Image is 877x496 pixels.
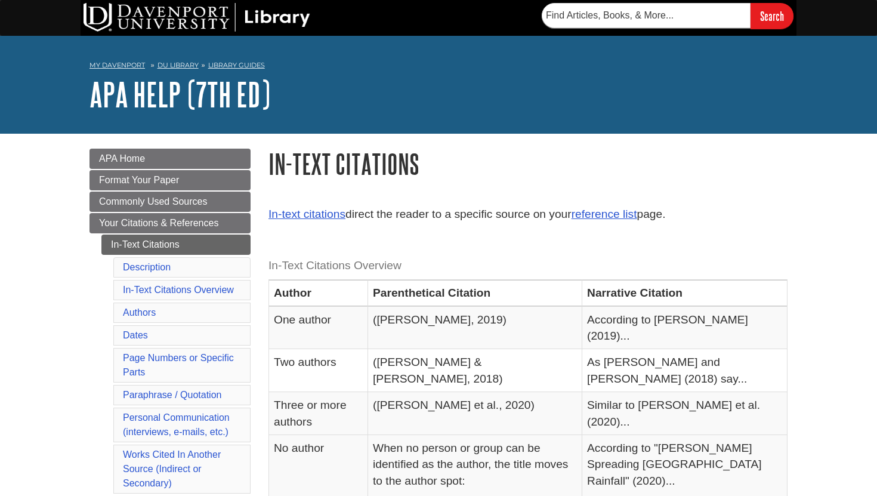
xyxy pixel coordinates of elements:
td: ([PERSON_NAME], 2019) [368,306,582,349]
span: Commonly Used Sources [99,196,207,207]
td: ([PERSON_NAME] & [PERSON_NAME], 2018) [368,349,582,392]
a: Works Cited In Another Source (Indirect or Secondary) [123,449,221,488]
a: My Davenport [89,60,145,70]
a: DU Library [158,61,199,69]
a: Library Guides [208,61,265,69]
span: Format Your Paper [99,175,179,185]
td: ([PERSON_NAME] et al., 2020) [368,392,582,435]
td: Three or more authors [269,392,368,435]
td: Two authors [269,349,368,392]
a: Personal Communication(interviews, e-mails, etc.) [123,412,230,437]
p: direct the reader to a specific source on your page. [268,206,788,223]
span: Your Citations & References [99,218,218,228]
form: Searches DU Library's articles, books, and more [542,3,793,29]
a: Authors [123,307,156,318]
a: APA Home [89,149,251,169]
td: According to [PERSON_NAME] (2019)... [582,306,788,349]
a: Format Your Paper [89,170,251,190]
caption: In-Text Citations Overview [268,252,788,279]
a: reference list [572,208,637,220]
a: In-text citations [268,208,345,220]
a: Page Numbers or Specific Parts [123,353,234,377]
a: Your Citations & References [89,213,251,233]
input: Find Articles, Books, & More... [542,3,751,28]
a: APA Help (7th Ed) [89,76,270,113]
a: In-Text Citations [101,235,251,255]
th: Author [269,280,368,306]
a: In-Text Citations Overview [123,285,234,295]
span: APA Home [99,153,145,164]
input: Search [751,3,793,29]
a: Commonly Used Sources [89,192,251,212]
nav: breadcrumb [89,57,788,76]
td: As [PERSON_NAME] and [PERSON_NAME] (2018) say... [582,349,788,392]
a: Dates [123,330,148,340]
a: Paraphrase / Quotation [123,390,221,400]
a: Description [123,262,171,272]
img: DU Library [84,3,310,32]
td: Similar to [PERSON_NAME] et al. (2020)... [582,392,788,435]
h1: In-Text Citations [268,149,788,179]
th: Parenthetical Citation [368,280,582,306]
th: Narrative Citation [582,280,788,306]
td: One author [269,306,368,349]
